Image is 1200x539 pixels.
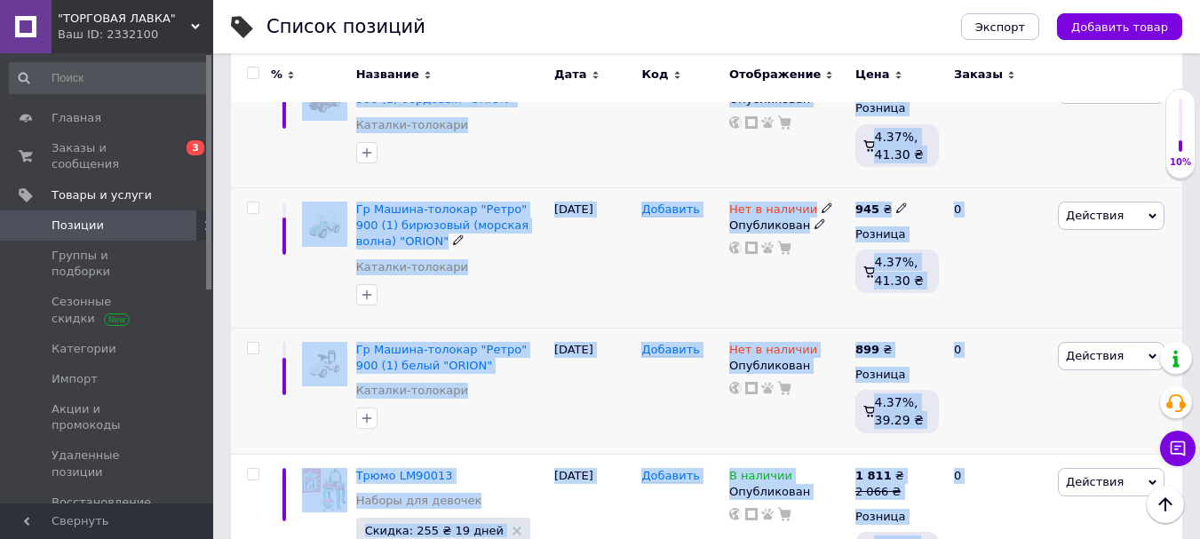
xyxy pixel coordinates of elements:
[52,248,164,280] span: Группы и подборки
[52,110,101,126] span: Главная
[550,62,638,188] div: [DATE]
[855,202,908,218] div: ₴
[58,11,191,27] span: "ТОРГОВАЯ ЛАВКА"
[729,67,821,83] span: Отображение
[356,259,468,275] a: Каталки-толокари
[1166,156,1195,169] div: 10%
[855,468,904,484] div: ₴
[271,67,282,83] span: %
[52,140,164,172] span: Заказы и сообщения
[641,202,699,217] span: Добавить
[302,468,347,513] img: Трюмо LM90013
[187,140,204,155] span: 3
[943,62,1053,188] div: 0
[729,358,846,374] div: Опубликован
[855,226,939,242] div: Розница
[356,67,419,83] span: Название
[356,469,453,482] a: Трюмо LM90013
[52,495,164,527] span: Восстановление позиций
[855,469,892,482] b: 1 811
[1160,431,1196,466] button: Чат с покупателем
[729,202,817,221] span: Нет в наличии
[1147,486,1184,523] button: Наверх
[1066,349,1124,362] span: Действия
[874,130,923,162] span: 4.37%, 41.30 ₴
[729,218,846,234] div: Опубликован
[641,343,699,357] span: Добавить
[52,371,98,387] span: Импорт
[365,525,504,536] span: Скидка: 255 ₴ 19 дней
[52,401,164,433] span: Акции и промокоды
[729,484,846,500] div: Опубликован
[1066,475,1124,488] span: Действия
[855,343,879,356] b: 899
[52,341,116,357] span: Категории
[1066,209,1124,222] span: Действия
[52,218,104,234] span: Позиции
[302,202,347,247] img: Гр Машина-толокар "Ретро" 900 (1) бирюзовый (морская волна) "ORION"
[874,395,923,427] span: 4.37%, 39.29 ₴
[855,100,939,116] div: Розница
[641,67,668,83] span: Код
[1057,13,1182,40] button: Добавить товар
[961,13,1039,40] button: Экспорт
[9,62,210,94] input: Поиск
[356,383,468,399] a: Каталки-толокари
[356,493,482,509] a: Наборы для девочек
[954,67,1003,83] span: Заказы
[855,342,892,358] div: ₴
[302,342,347,387] img: Гр Машина-толокар "Ретро" 900 (1) белый "ORION"
[855,202,879,216] b: 945
[356,117,468,133] a: Каталки-толокари
[855,484,904,500] div: 2 066 ₴
[975,20,1025,34] span: Экспорт
[855,509,939,525] div: Розница
[729,343,817,361] span: Нет в наличии
[729,469,792,487] span: В наличии
[356,202,528,248] a: Гр Машина-толокар "Ретро" 900 (1) бирюзовый (морская волна) "ORION"
[855,367,939,383] div: Розница
[641,469,699,483] span: Добавить
[52,294,164,326] span: Сезонные скидки
[266,18,425,36] div: Список позиций
[855,67,890,83] span: Цена
[52,187,152,203] span: Товары и услуги
[58,27,213,43] div: Ваш ID: 2332100
[874,255,923,287] span: 4.37%, 41.30 ₴
[943,328,1053,454] div: 0
[554,67,587,83] span: Дата
[356,343,528,372] a: Гр Машина-толокар "Ретро" 900 (1) белый "ORION"
[1071,20,1168,34] span: Добавить товар
[943,188,1053,329] div: 0
[550,188,638,329] div: [DATE]
[550,328,638,454] div: [DATE]
[52,448,164,480] span: Удаленные позиции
